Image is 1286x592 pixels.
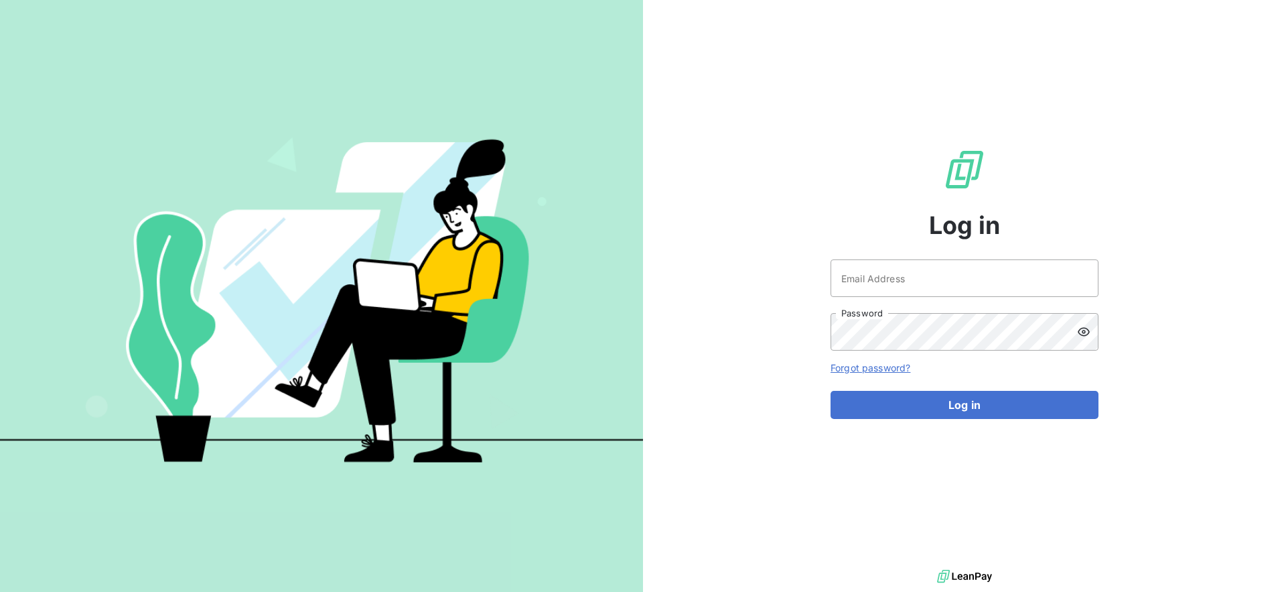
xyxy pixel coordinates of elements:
button: Log in [831,391,1098,419]
img: logo [937,567,992,587]
input: placeholder [831,259,1098,297]
a: Forgot password? [831,362,910,373]
span: Log in [929,207,1001,243]
img: LeanPay Logo [943,148,986,191]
